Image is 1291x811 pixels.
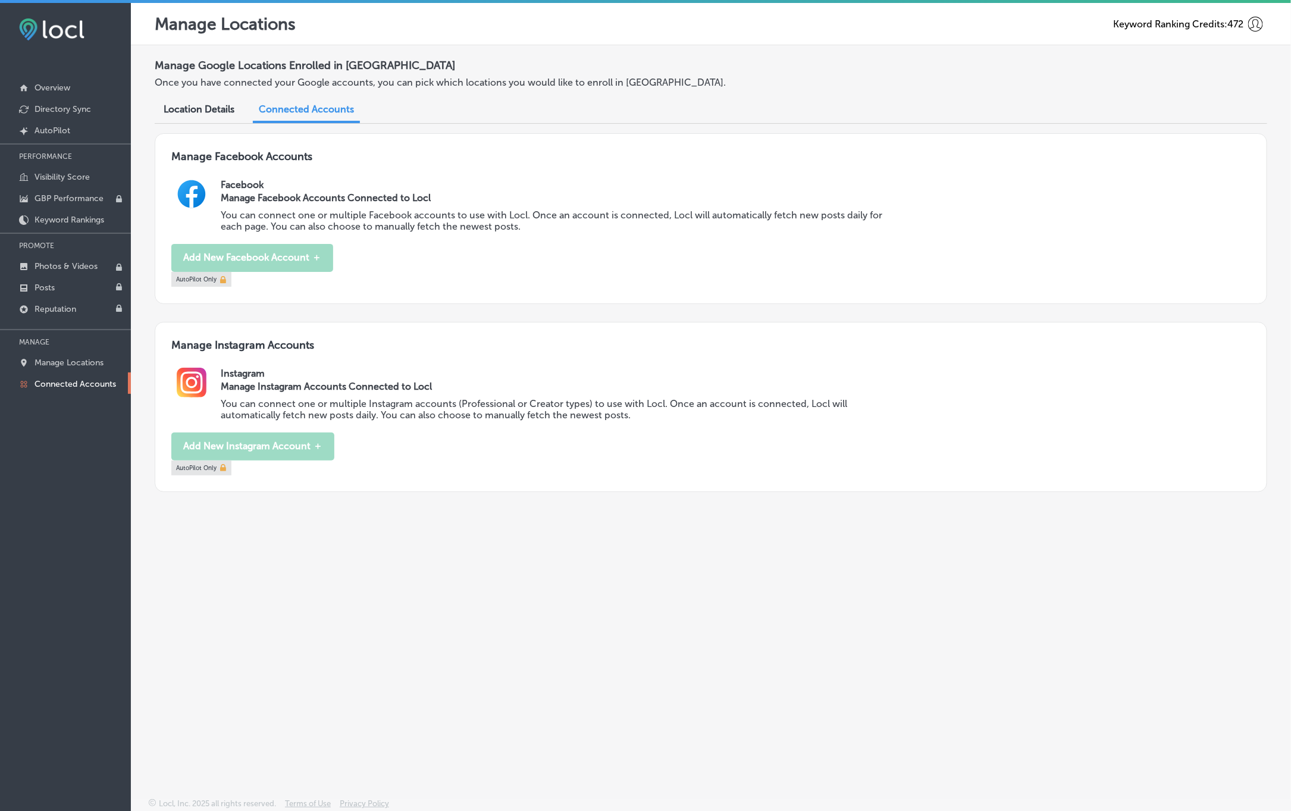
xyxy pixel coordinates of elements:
h2: Instagram [221,368,1251,379]
button: Add New Facebook Account ＋ [171,244,333,272]
h3: Manage Instagram Accounts Connected to Locl [221,381,890,392]
h3: Manage Facebook Accounts Connected to Locl [221,192,890,203]
p: Keyword Rankings [35,215,104,225]
p: You can connect one or multiple Instagram accounts (Professional or Creator types) to use with Lo... [221,398,890,421]
p: Visibility Score [35,172,90,182]
span: Location Details [164,104,234,115]
p: Reputation [35,304,76,314]
p: GBP Performance [35,193,104,203]
p: Photos & Videos [35,261,98,271]
p: Directory Sync [35,104,91,114]
button: Add New Instagram Account ＋ [171,433,334,461]
p: Once you have connected your Google accounts, you can pick which locations you would like to enro... [155,77,878,88]
p: Locl, Inc. 2025 all rights reserved. [159,799,276,808]
span: Connected Accounts [259,104,354,115]
h3: Manage Facebook Accounts [171,150,1251,179]
h3: Manage Instagram Accounts [171,339,1251,368]
p: Connected Accounts [35,379,116,389]
p: Manage Locations [35,358,104,368]
h2: Manage Google Locations Enrolled in [GEOGRAPHIC_DATA] [155,54,1267,77]
p: Posts [35,283,55,293]
p: You can connect one or multiple Facebook accounts to use with Locl. Once an account is connected,... [221,209,890,232]
h2: Facebook [221,179,1251,190]
p: Overview [35,83,70,93]
p: AutoPilot [35,126,70,136]
img: fda3e92497d09a02dc62c9cd864e3231.png [19,18,84,40]
p: Manage Locations [155,14,296,34]
span: Keyword Ranking Credits: 472 [1113,18,1243,30]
